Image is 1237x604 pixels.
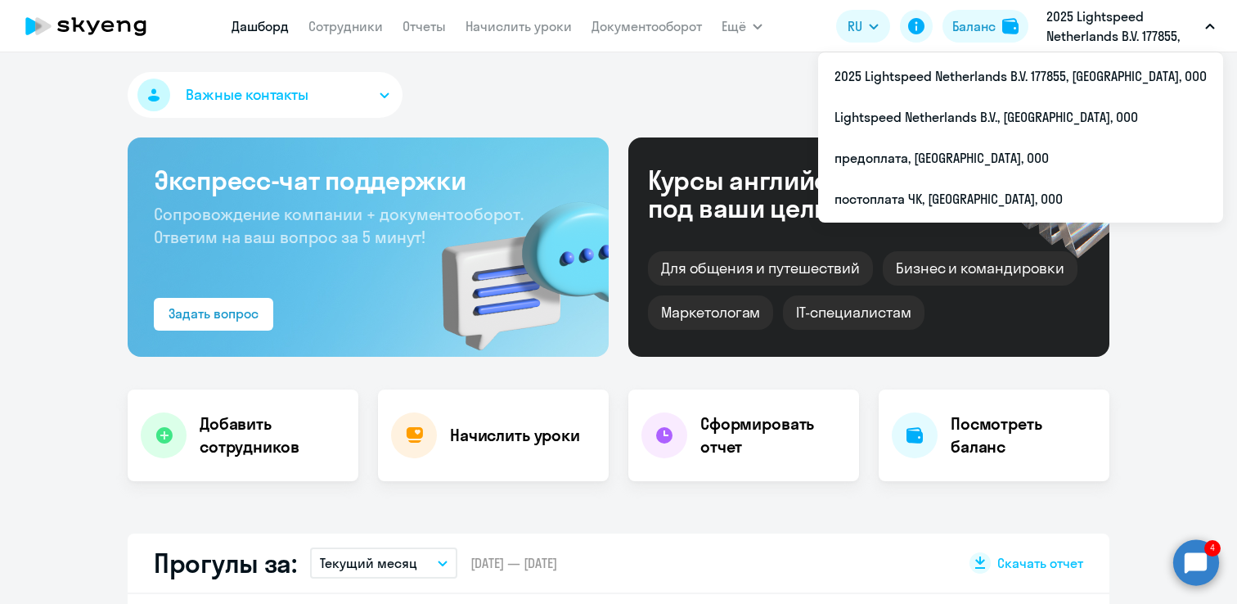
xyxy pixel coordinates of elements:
[154,204,524,247] span: Сопровождение компании + документооборот. Ответим на ваш вопрос за 5 минут!
[169,304,259,323] div: Задать вопрос
[450,424,580,447] h4: Начислить уроки
[186,84,308,106] span: Важные контакты
[836,10,890,43] button: RU
[200,412,345,458] h4: Добавить сотрудников
[154,164,583,196] h3: Экспресс-чат поддержки
[403,18,446,34] a: Отчеты
[154,298,273,331] button: Задать вопрос
[470,554,557,572] span: [DATE] — [DATE]
[320,553,417,573] p: Текущий месяц
[310,548,457,579] button: Текущий месяц
[232,18,289,34] a: Дашборд
[648,166,928,222] div: Курсы английского под ваши цели
[952,16,996,36] div: Баланс
[648,295,773,330] div: Маркетологам
[818,52,1223,223] ul: Ещё
[722,16,746,36] span: Ещё
[951,412,1096,458] h4: Посмотреть баланс
[308,18,383,34] a: Сотрудники
[648,251,873,286] div: Для общения и путешествий
[1002,18,1019,34] img: balance
[1046,7,1199,46] p: 2025 Lightspeed Netherlands B.V. 177855, [GEOGRAPHIC_DATA], ООО
[942,10,1028,43] button: Балансbalance
[128,72,403,118] button: Важные контакты
[154,547,297,579] h2: Прогулы за:
[418,173,609,357] img: bg-img
[700,412,846,458] h4: Сформировать отчет
[997,554,1083,572] span: Скачать отчет
[848,16,862,36] span: RU
[722,10,762,43] button: Ещё
[466,18,572,34] a: Начислить уроки
[592,18,702,34] a: Документооборот
[1038,7,1223,46] button: 2025 Lightspeed Netherlands B.V. 177855, [GEOGRAPHIC_DATA], ООО
[783,295,924,330] div: IT-специалистам
[883,251,1077,286] div: Бизнес и командировки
